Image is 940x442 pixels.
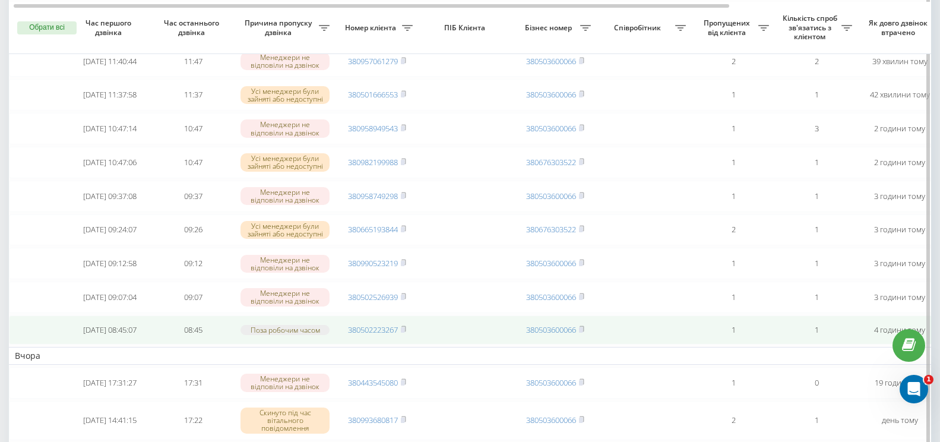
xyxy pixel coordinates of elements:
td: 10:47 [151,147,235,178]
td: 11:47 [151,46,235,77]
span: Кількість спроб зв'язатись з клієнтом [781,14,841,42]
a: 380957061279 [348,56,398,67]
td: 09:26 [151,214,235,246]
td: 17:22 [151,401,235,440]
a: 380958949543 [348,123,398,134]
a: 380502223267 [348,324,398,335]
td: 1 [775,282,858,313]
td: [DATE] 09:07:04 [68,282,151,313]
span: 1 [924,375,933,384]
a: 380502526939 [348,292,398,302]
td: [DATE] 14:41:15 [68,401,151,440]
div: Усі менеджери були зайняті або недоступні [240,86,330,104]
span: Бізнес номер [520,23,580,33]
td: 1 [692,113,775,144]
td: 1 [775,401,858,440]
a: 380503600066 [526,415,576,425]
td: 1 [692,248,775,279]
a: 380503600066 [526,377,576,388]
a: 380676303522 [526,224,576,235]
div: Менеджери не відповіли на дзвінок [240,187,330,205]
div: Усі менеджери були зайняті або недоступні [240,221,330,239]
a: 380503600066 [526,292,576,302]
span: Номер клієнта [341,23,402,33]
div: Скинуто під час вітального повідомлення [240,408,330,434]
a: 380443545080 [348,377,398,388]
td: 1 [775,248,858,279]
span: Пропущених від клієнта [698,18,758,37]
td: 1 [775,147,858,178]
td: 2 [692,401,775,440]
td: [DATE] 09:37:08 [68,181,151,212]
span: Час останнього дзвінка [161,18,225,37]
td: [DATE] 10:47:14 [68,113,151,144]
td: 2 [692,214,775,246]
a: 380503600066 [526,123,576,134]
button: Обрати всі [17,21,77,34]
div: Усі менеджери були зайняті або недоступні [240,153,330,171]
td: 2 [775,46,858,77]
a: 380665193844 [348,224,398,235]
td: 08:45 [151,315,235,345]
td: 09:12 [151,248,235,279]
iframe: Intercom live chat [900,375,928,403]
td: [DATE] 17:31:27 [68,367,151,399]
span: Співробітник [603,23,675,33]
td: [DATE] 09:24:07 [68,214,151,246]
td: 09:07 [151,282,235,313]
td: 0 [775,367,858,399]
td: 1 [775,214,858,246]
td: 1 [692,367,775,399]
td: 2 [692,46,775,77]
td: [DATE] 09:12:58 [68,248,151,279]
td: [DATE] 11:40:44 [68,46,151,77]
a: 380503600066 [526,258,576,269]
td: 1 [775,79,858,110]
td: 1 [692,181,775,212]
td: 1 [692,79,775,110]
td: 1 [692,315,775,345]
div: Менеджери не відповіли на дзвінок [240,255,330,273]
a: 380503600066 [526,89,576,100]
div: Менеджери не відповіли на дзвінок [240,288,330,306]
td: 1 [775,181,858,212]
td: 10:47 [151,113,235,144]
div: Менеджери не відповіли на дзвінок [240,119,330,137]
a: 380676303522 [526,157,576,168]
a: 380982199988 [348,157,398,168]
span: ПІБ Клієнта [429,23,504,33]
div: Поза робочим часом [240,325,330,335]
td: 1 [692,282,775,313]
td: 09:37 [151,181,235,212]
a: 380990523219 [348,258,398,269]
td: 11:37 [151,79,235,110]
td: 1 [692,147,775,178]
div: Менеджери не відповіли на дзвінок [240,52,330,70]
td: 1 [775,315,858,345]
td: [DATE] 10:47:06 [68,147,151,178]
td: [DATE] 11:37:58 [68,79,151,110]
a: 380503600066 [526,56,576,67]
a: 380993680817 [348,415,398,425]
div: Менеджери не відповіли на дзвінок [240,374,330,392]
td: [DATE] 08:45:07 [68,315,151,345]
a: 380501666553 [348,89,398,100]
td: 17:31 [151,367,235,399]
span: Як довго дзвінок втрачено [868,18,932,37]
a: 380958749298 [348,191,398,201]
a: 380503600066 [526,324,576,335]
a: 380503600066 [526,191,576,201]
span: Причина пропуску дзвінка [240,18,319,37]
td: 3 [775,113,858,144]
span: Час першого дзвінка [78,18,142,37]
